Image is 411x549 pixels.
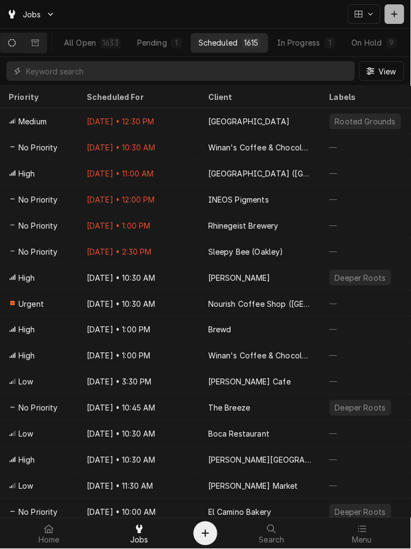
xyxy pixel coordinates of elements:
div: All Open [64,37,96,48]
div: [DATE] • 10:00 AM [78,499,200,525]
a: Go to Jobs [2,5,60,23]
span: No Priority [18,246,58,257]
div: The Breeze [208,402,251,414]
div: In Progress [277,37,320,48]
div: [DATE] • 10:30 AM [78,447,200,473]
div: Deeper Roots [334,402,387,414]
div: [DATE] • 10:30 AM [78,134,200,160]
div: INEOS Pigments [208,194,269,205]
span: Low [18,481,33,492]
a: Jobs [95,521,184,547]
div: [DATE] • 11:00 AM [78,160,200,186]
div: 1615 [245,37,259,48]
div: Pending [137,37,167,48]
div: [DATE] • 10:30 AM [78,421,200,447]
div: Priority [9,91,67,103]
span: No Priority [18,402,58,414]
div: Nourish Coffee Shop ([GEOGRAPHIC_DATA]) [208,298,312,310]
div: 1 [174,37,180,48]
div: [PERSON_NAME] Cafe [208,376,291,388]
a: Menu [318,521,407,547]
div: Winan's Coffee & Chocolate ([GEOGRAPHIC_DATA]) [208,142,312,153]
span: Low [18,428,33,440]
div: Rooted Grounds [334,116,397,127]
div: Deeper Roots [334,272,387,283]
div: [DATE] • 2:30 PM [78,238,200,264]
div: [DATE] • 1:00 PM [78,212,200,238]
div: Deeper Roots [334,507,387,518]
div: [DATE] • 10:30 AM [78,264,200,291]
div: El Camino Bakery [208,507,272,518]
span: Jobs [23,9,41,20]
div: Scheduled For [87,91,189,103]
span: High [18,350,35,362]
span: View [376,66,399,77]
button: View [359,61,404,81]
input: Keyword search [26,61,350,81]
button: Create Object [194,522,217,546]
span: No Priority [18,142,58,153]
div: Rhinegeist Brewery [208,220,279,231]
span: Low [18,376,33,388]
div: 1 [327,37,333,48]
div: 9 [389,37,395,48]
a: Search [227,521,317,547]
span: No Priority [18,220,58,231]
div: Brewd [208,324,232,336]
div: [GEOGRAPHIC_DATA] [208,116,290,127]
div: [DATE] • 3:30 PM [78,369,200,395]
div: Boca Restaurant [208,428,269,440]
span: Search [259,536,285,545]
div: [DATE] • 1:00 PM [78,343,200,369]
div: [DATE] • 11:30 AM [78,473,200,499]
div: 1633 [102,37,119,48]
span: High [18,455,35,466]
div: Winan's Coffee & Chocolate ([GEOGRAPHIC_DATA]) [208,350,312,362]
span: High [18,168,35,179]
span: Menu [352,536,372,545]
div: [PERSON_NAME] [208,272,271,283]
div: [PERSON_NAME][GEOGRAPHIC_DATA] [208,455,312,466]
span: No Priority [18,507,58,518]
div: [PERSON_NAME] Market [208,481,298,492]
div: [GEOGRAPHIC_DATA] ([GEOGRAPHIC_DATA]) [208,168,312,179]
span: Home [38,536,60,545]
span: High [18,324,35,336]
span: Medium [18,116,47,127]
span: Jobs [130,536,149,545]
span: Urgent [18,298,44,310]
div: Client [208,91,310,103]
div: On Hold [352,37,382,48]
span: No Priority [18,194,58,205]
div: Sleepy Bee (Oakley) [208,246,284,257]
span: High [18,272,35,283]
a: Home [4,521,94,547]
div: [DATE] • 12:30 PM [78,108,200,134]
div: [DATE] • 1:00 PM [78,317,200,343]
div: [DATE] • 10:30 AM [78,291,200,317]
div: [DATE] • 12:00 PM [78,186,200,212]
div: Scheduled [198,37,237,48]
div: [DATE] • 10:45 AM [78,395,200,421]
